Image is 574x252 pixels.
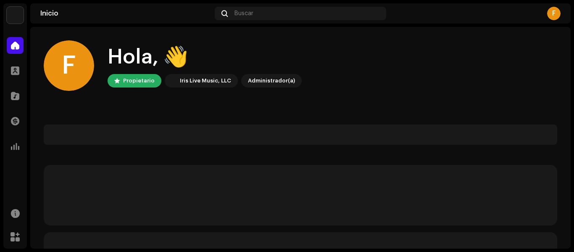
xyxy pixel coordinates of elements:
div: F [547,7,561,20]
img: a6ef08d4-7f4e-4231-8c15-c968ef671a47 [166,76,176,86]
div: Propietario [123,76,155,86]
div: Administrador(a) [248,76,295,86]
span: Buscar [234,10,253,17]
div: Hola, 👋 [108,44,302,71]
div: F [44,40,94,91]
div: Inicio [40,10,211,17]
img: a6ef08d4-7f4e-4231-8c15-c968ef671a47 [7,7,24,24]
div: Iris Live Music, LLC [180,76,231,86]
